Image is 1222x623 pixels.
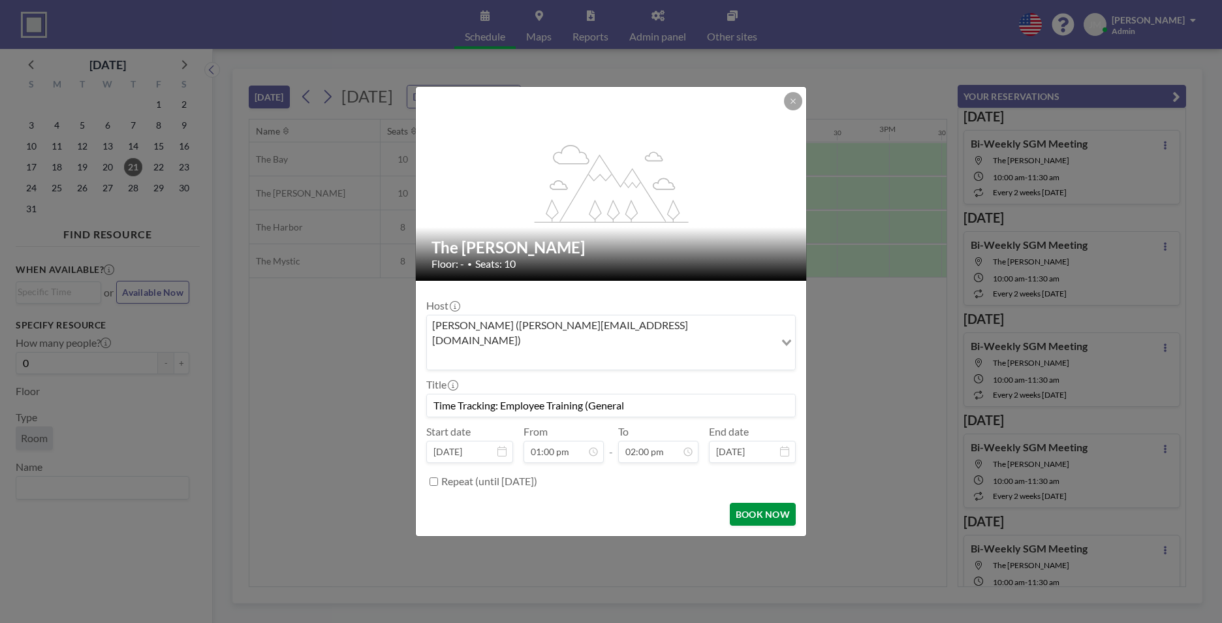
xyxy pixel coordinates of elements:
span: [PERSON_NAME] ([PERSON_NAME][EMAIL_ADDRESS][DOMAIN_NAME]) [430,318,772,347]
span: • [467,259,472,269]
div: Search for option [427,315,795,370]
label: Repeat (until [DATE]) [441,475,537,488]
h2: The [PERSON_NAME] [431,238,792,257]
label: Title [426,378,457,391]
span: Floor: - [431,257,464,270]
label: From [524,425,548,438]
input: Search for option [428,350,774,367]
label: To [618,425,629,438]
button: BOOK NOW [730,503,796,526]
label: Host [426,299,459,312]
input: Janice's reservation [427,394,795,417]
span: - [609,430,613,458]
span: Seats: 10 [475,257,516,270]
g: flex-grow: 1.2; [535,144,689,222]
label: End date [709,425,749,438]
label: Start date [426,425,471,438]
